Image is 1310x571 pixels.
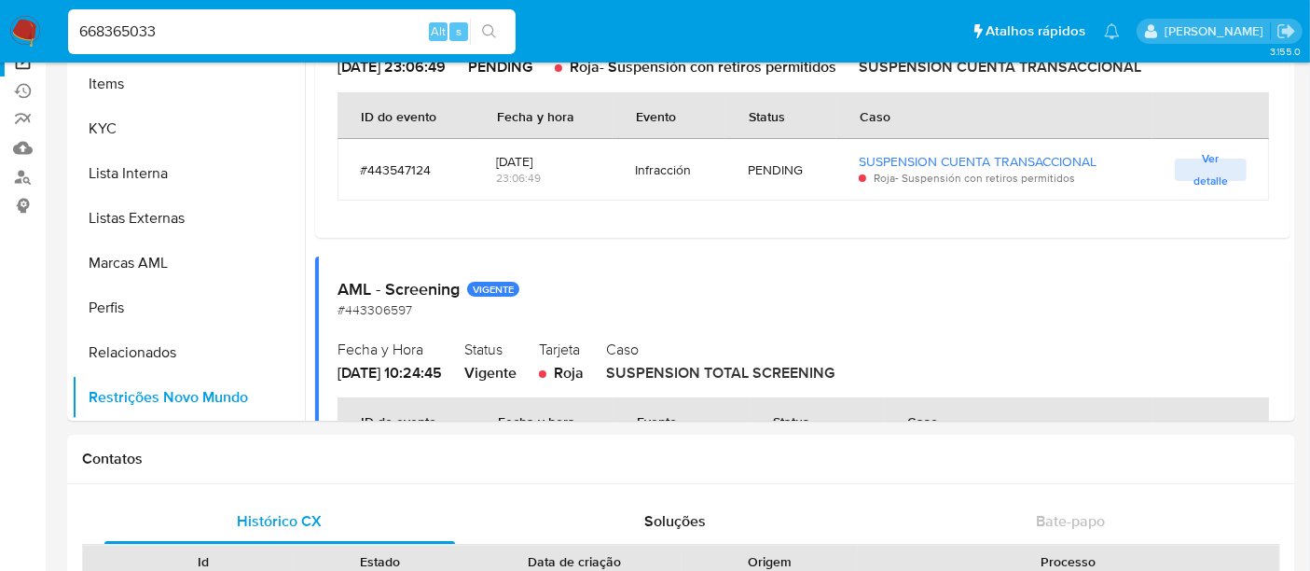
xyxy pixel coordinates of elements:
button: Relacionados [72,330,305,375]
button: Marcas AML [72,241,305,285]
input: Pesquise usuários ou casos... [68,20,516,44]
a: Notificações [1104,23,1120,39]
div: Data de criação [481,552,669,571]
a: Sair [1276,21,1296,41]
span: Histórico CX [238,510,323,532]
span: Bate-papo [1036,510,1105,532]
button: Lista Interna [72,151,305,196]
div: Estado [305,552,455,571]
span: s [456,22,462,40]
h1: Contatos [82,450,1280,468]
p: alexandra.macedo@mercadolivre.com [1165,22,1270,40]
button: Items [72,62,305,106]
button: Restrições Novo Mundo [72,375,305,420]
span: Alt [431,22,446,40]
span: 3.155.0 [1270,44,1301,59]
span: Atalhos rápidos [986,21,1085,41]
div: Id [129,552,279,571]
button: search-icon [470,19,508,45]
div: Origem [695,552,845,571]
span: Soluções [644,510,706,532]
button: KYC [72,106,305,151]
button: Perfis [72,285,305,330]
button: Listas Externas [72,196,305,241]
div: Processo [871,552,1266,571]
